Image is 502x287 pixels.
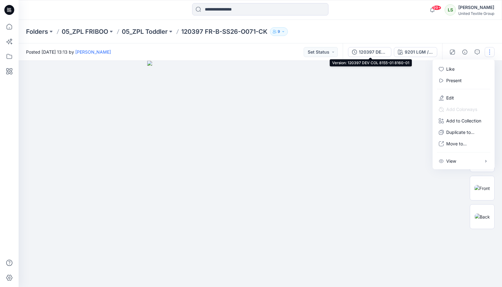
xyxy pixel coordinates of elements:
[446,95,454,101] a: Edit
[474,185,490,192] img: Front
[181,27,267,36] p: 120397 FR-B-SS26-O071-CK
[445,4,456,15] div: LS
[26,27,48,36] a: Folders
[394,47,437,57] button: 9201 LGM / (20MM x 15MM)
[147,61,373,287] img: eyJhbGciOiJIUzI1NiIsImtpZCI6IjAiLCJzbHQiOiJzZXMiLCJ0eXAiOiJKV1QifQ.eyJkYXRhIjp7InR5cGUiOiJzdG9yYW...
[432,5,441,10] span: 99+
[348,47,391,57] button: 120397 DEV COL 8155-01 8160-01
[405,49,433,55] div: 9201 LGM / (20MM x 15MM)
[460,47,470,57] button: Details
[278,28,280,35] p: 9
[446,140,467,147] p: Move to...
[446,129,474,135] p: Duplicate to...
[26,49,111,55] span: Posted [DATE] 13:13 by
[122,27,168,36] a: 05_ZPL Toddler
[458,4,494,11] div: [PERSON_NAME]
[446,77,462,84] a: Present
[359,49,387,55] div: 120397 DEV COL 8155-01 8160-01
[62,27,108,36] a: 05_ZPL FRIBOO
[475,214,490,220] img: Back
[446,66,455,72] p: Like
[446,117,481,124] p: Add to Collection
[446,158,456,164] p: View
[75,49,111,55] a: [PERSON_NAME]
[270,27,288,36] button: 9
[458,11,494,16] div: United Textile Group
